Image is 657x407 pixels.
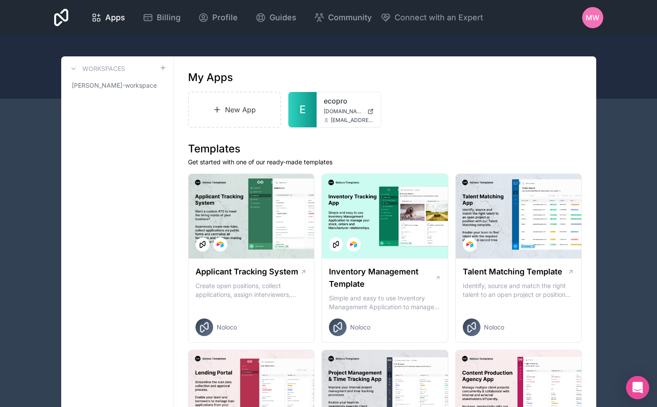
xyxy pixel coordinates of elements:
a: [DOMAIN_NAME] [324,108,374,115]
h1: My Apps [188,70,233,85]
a: ecopro [324,96,374,106]
h1: Templates [188,142,582,156]
span: Billing [157,11,181,24]
a: Apps [84,8,132,27]
img: Airtable Logo [217,241,224,248]
a: E [288,92,317,127]
a: Workspaces [68,63,125,74]
span: Noloco [484,323,504,332]
a: Community [307,8,379,27]
h1: Talent Matching Template [463,266,562,278]
span: Guides [269,11,296,24]
a: Guides [248,8,303,27]
span: [DOMAIN_NAME] [324,108,364,115]
span: E [299,103,306,117]
h3: Workspaces [82,64,125,73]
a: [PERSON_NAME]-workspace [68,78,166,93]
span: [EMAIL_ADDRESS][DOMAIN_NAME] [331,117,374,124]
span: [PERSON_NAME]-workspace [72,81,157,90]
span: Noloco [217,323,237,332]
p: Create open positions, collect applications, assign interviewers, centralise candidate feedback a... [196,281,307,299]
span: Profile [212,11,238,24]
span: Connect with an Expert [395,11,483,24]
span: Community [328,11,372,24]
a: New App [188,92,281,128]
a: Profile [191,8,245,27]
img: Airtable Logo [350,241,357,248]
span: Apps [105,11,125,24]
span: MW [586,12,599,23]
p: Get started with one of our ready-made templates [188,158,582,166]
img: Airtable Logo [466,241,473,248]
span: Noloco [350,323,370,332]
h1: Inventory Management Template [329,266,435,290]
div: Open Intercom Messenger [626,376,650,400]
p: Identify, source and match the right talent to an open project or position with our Talent Matchi... [463,281,575,299]
a: Billing [136,8,188,27]
h1: Applicant Tracking System [196,266,298,278]
p: Simple and easy to use Inventory Management Application to manage your stock, orders and Manufact... [329,294,441,311]
button: Connect with an Expert [380,11,483,24]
